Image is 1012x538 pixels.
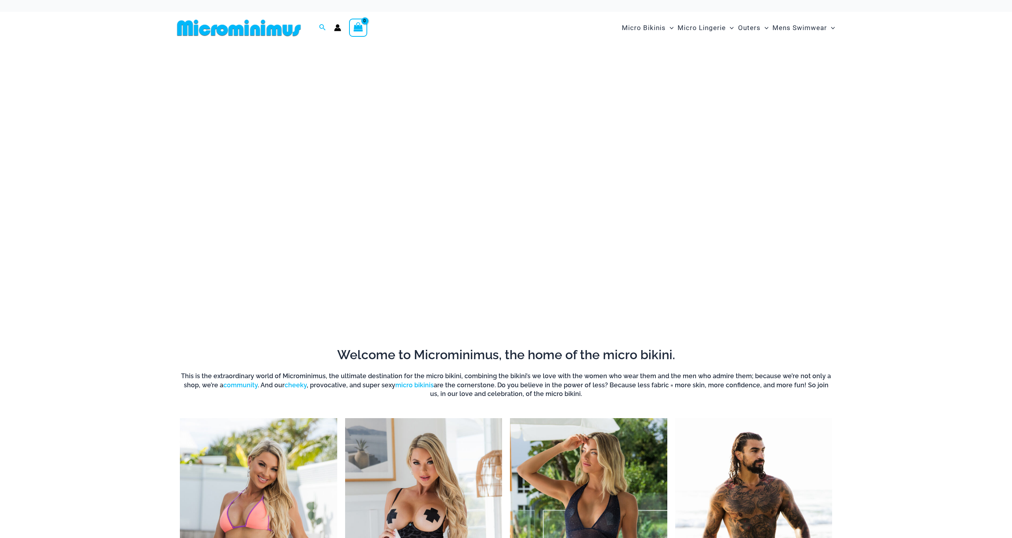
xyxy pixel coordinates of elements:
[619,15,838,41] nav: Site Navigation
[676,16,736,40] a: Micro LingerieMenu ToggleMenu Toggle
[622,18,666,38] span: Micro Bikinis
[620,16,676,40] a: Micro BikinisMenu ToggleMenu Toggle
[395,381,434,389] a: micro bikinis
[770,16,837,40] a: Mens SwimwearMenu ToggleMenu Toggle
[736,16,770,40] a: OutersMenu ToggleMenu Toggle
[319,23,326,33] a: Search icon link
[223,381,258,389] a: community
[349,19,367,37] a: View Shopping Cart, empty
[174,19,304,37] img: MM SHOP LOGO FLAT
[772,18,827,38] span: Mens Swimwear
[285,381,307,389] a: cheeky
[666,18,674,38] span: Menu Toggle
[180,372,832,398] h6: This is the extraordinary world of Microminimus, the ultimate destination for the micro bikini, c...
[726,18,734,38] span: Menu Toggle
[738,18,761,38] span: Outers
[334,24,341,31] a: Account icon link
[827,18,835,38] span: Menu Toggle
[761,18,768,38] span: Menu Toggle
[180,347,832,363] h2: Welcome to Microminimus, the home of the micro bikini.
[678,18,726,38] span: Micro Lingerie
